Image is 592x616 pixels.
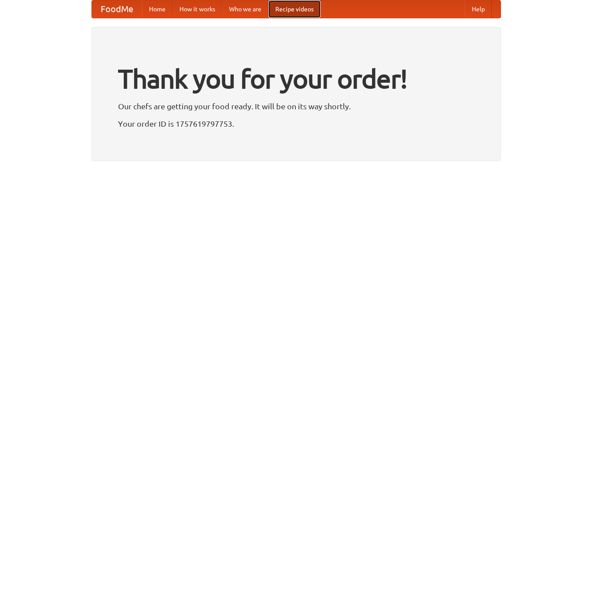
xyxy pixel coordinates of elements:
[142,0,173,18] a: Home
[465,0,492,18] a: Help
[173,0,222,18] a: How it works
[268,0,321,18] a: Recipe videos
[92,0,142,18] a: FoodMe
[222,0,268,18] a: Who we are
[118,100,474,113] p: Our chefs are getting your food ready. It will be on its way shortly.
[118,58,474,100] h1: Thank you for your order!
[118,117,474,130] p: Your order ID is 1757619797753.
